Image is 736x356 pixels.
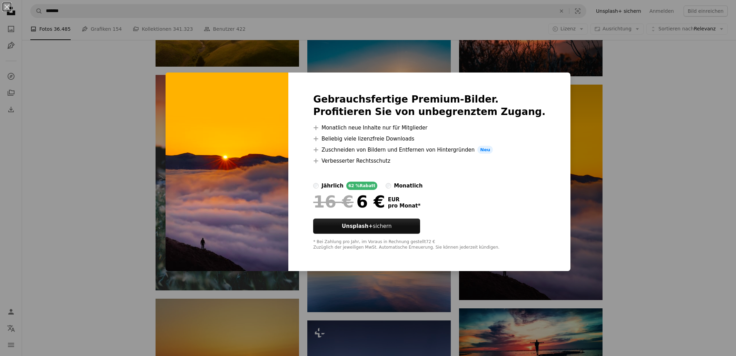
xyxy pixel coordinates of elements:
li: Monatlich neue Inhalte nur für Mitglieder [313,124,546,132]
input: jährlich62 %Rabatt [313,183,319,189]
li: Beliebig viele lizenzfreie Downloads [313,135,546,143]
strong: Unsplash+ [342,223,373,229]
button: Unsplash+sichern [313,219,420,234]
div: 6 € [313,193,385,211]
div: 62 % Rabatt [346,182,377,190]
img: premium_photo-1706626270683-96ce29b74b6d [166,73,288,271]
li: Verbesserter Rechtsschutz [313,157,546,165]
input: monatlich [386,183,391,189]
div: monatlich [394,182,422,190]
div: * Bei Zahlung pro Jahr, im Voraus in Rechnung gestellt 72 € Zuzüglich der jeweiligen MwSt. Automa... [313,239,546,250]
li: Zuschneiden von Bildern und Entfernen von Hintergründen [313,146,546,154]
span: Neu [477,146,493,154]
span: 16 € [313,193,354,211]
div: jährlich [321,182,344,190]
h2: Gebrauchsfertige Premium-Bilder. Profitieren Sie von unbegrenztem Zugang. [313,93,546,118]
span: pro Monat * [388,203,421,209]
span: EUR [388,196,421,203]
